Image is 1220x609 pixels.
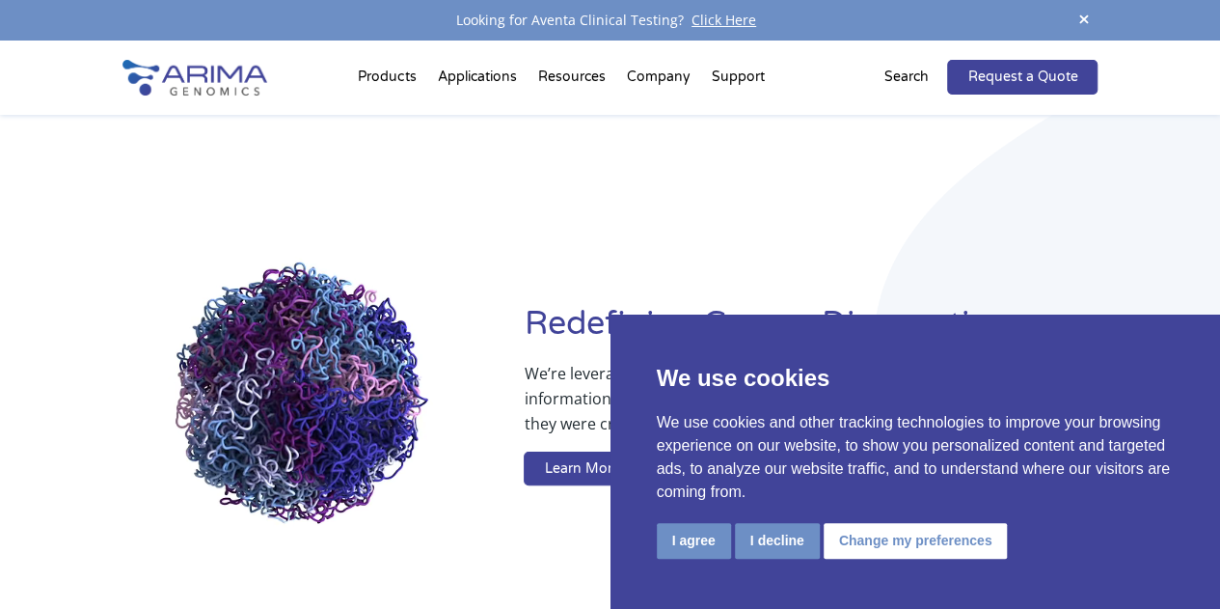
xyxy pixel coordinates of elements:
[883,65,928,90] p: Search
[657,523,731,559] button: I agree
[657,361,1175,396] p: We use cookies
[657,411,1175,504] p: We use cookies and other tracking technologies to improve your browsing experience on our website...
[824,523,1008,559] button: Change my preferences
[122,60,267,96] img: Arima-Genomics-logo
[524,302,1098,361] h1: Redefining Cancer Diagnostics
[122,8,1098,33] div: Looking for Aventa Clinical Testing?
[947,60,1098,95] a: Request a Quote
[524,361,1020,452] p: We’re leveraging whole-genome sequence and structure information to ensure breakthrough therapies...
[735,523,820,559] button: I decline
[524,452,639,486] a: Learn More
[684,11,764,29] a: Click Here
